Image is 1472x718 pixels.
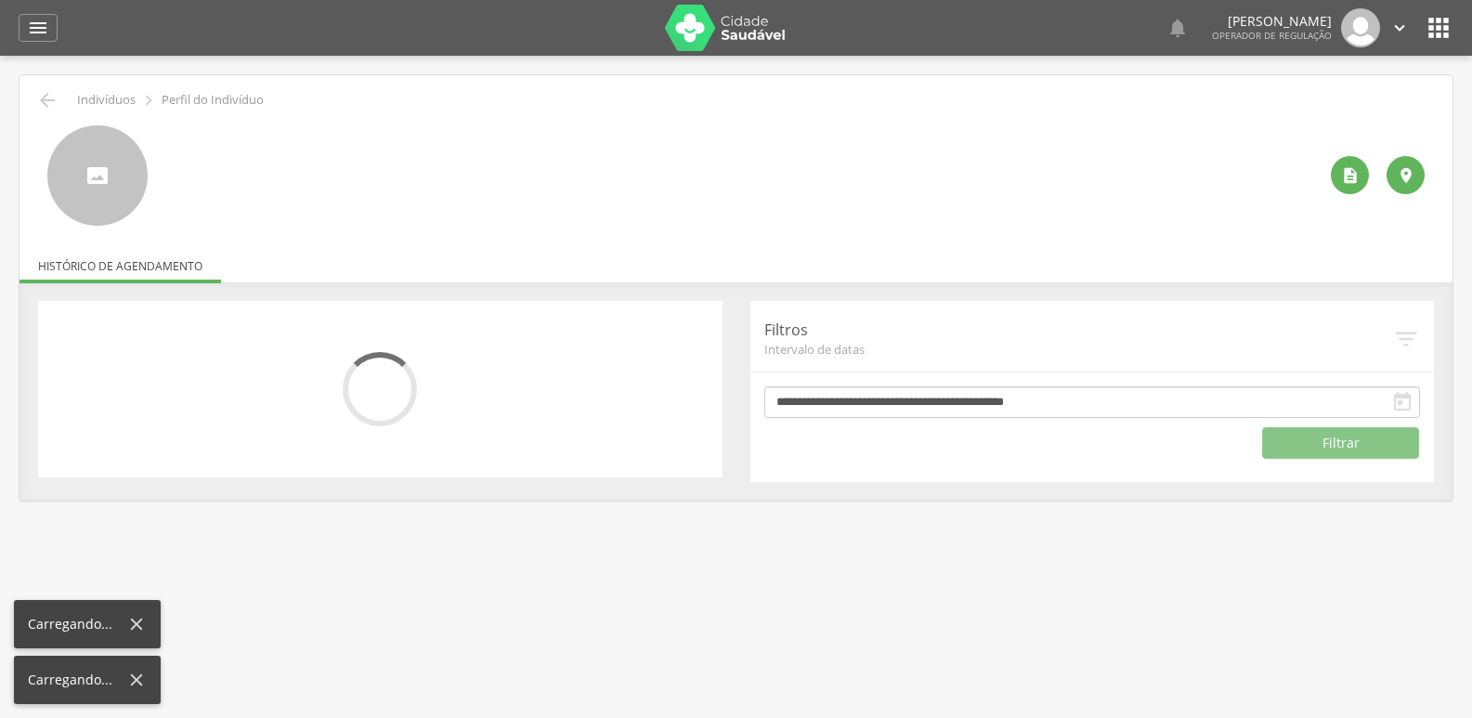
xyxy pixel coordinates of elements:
i:  [1389,18,1410,38]
p: Perfil do Indivíduo [162,93,264,108]
i:  [1391,391,1413,413]
div: Carregando... [28,615,126,633]
a:  [1166,8,1189,47]
p: [PERSON_NAME] [1212,15,1332,28]
div: Ver histórico de cadastramento [1331,156,1369,194]
i:  [1392,325,1420,353]
button: Filtrar [1262,427,1419,459]
p: Filtros [764,320,1393,341]
i:  [1166,17,1189,39]
a:  [19,14,58,42]
a:  [1389,8,1410,47]
i:  [27,17,49,39]
div: Localização [1387,156,1425,194]
i:  [1424,13,1453,43]
i:  [1341,166,1360,185]
i:  [138,90,159,111]
i:  [1397,166,1415,185]
span: Intervalo de datas [764,341,1393,358]
span: Operador de regulação [1212,29,1332,42]
p: Indivíduos [77,93,136,108]
i: Voltar [36,89,59,111]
